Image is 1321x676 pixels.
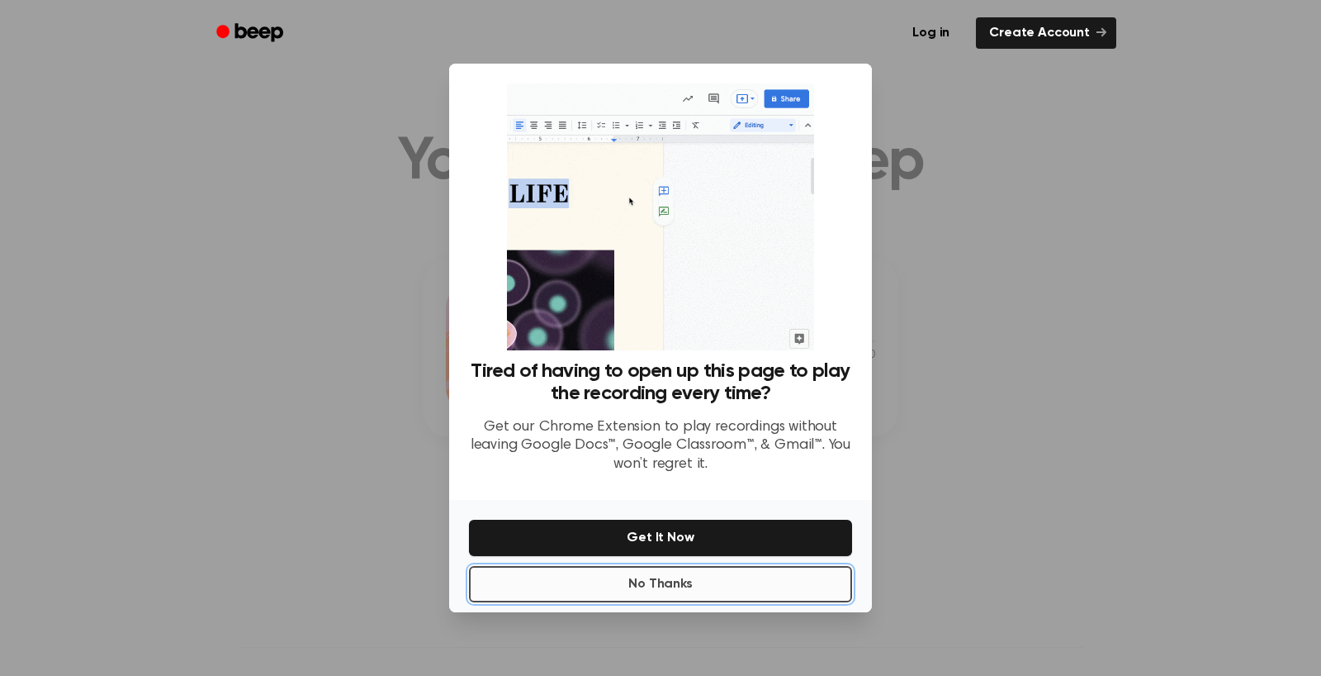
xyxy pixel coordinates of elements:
img: Beep extension in action [507,83,813,350]
h3: Tired of having to open up this page to play the recording every time? [469,360,852,405]
p: Get our Chrome Extension to play recordings without leaving Google Docs™, Google Classroom™, & Gm... [469,418,852,474]
a: Create Account [976,17,1116,49]
a: Beep [205,17,298,50]
a: Log in [896,14,966,52]
button: Get It Now [469,520,852,556]
button: No Thanks [469,566,852,602]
